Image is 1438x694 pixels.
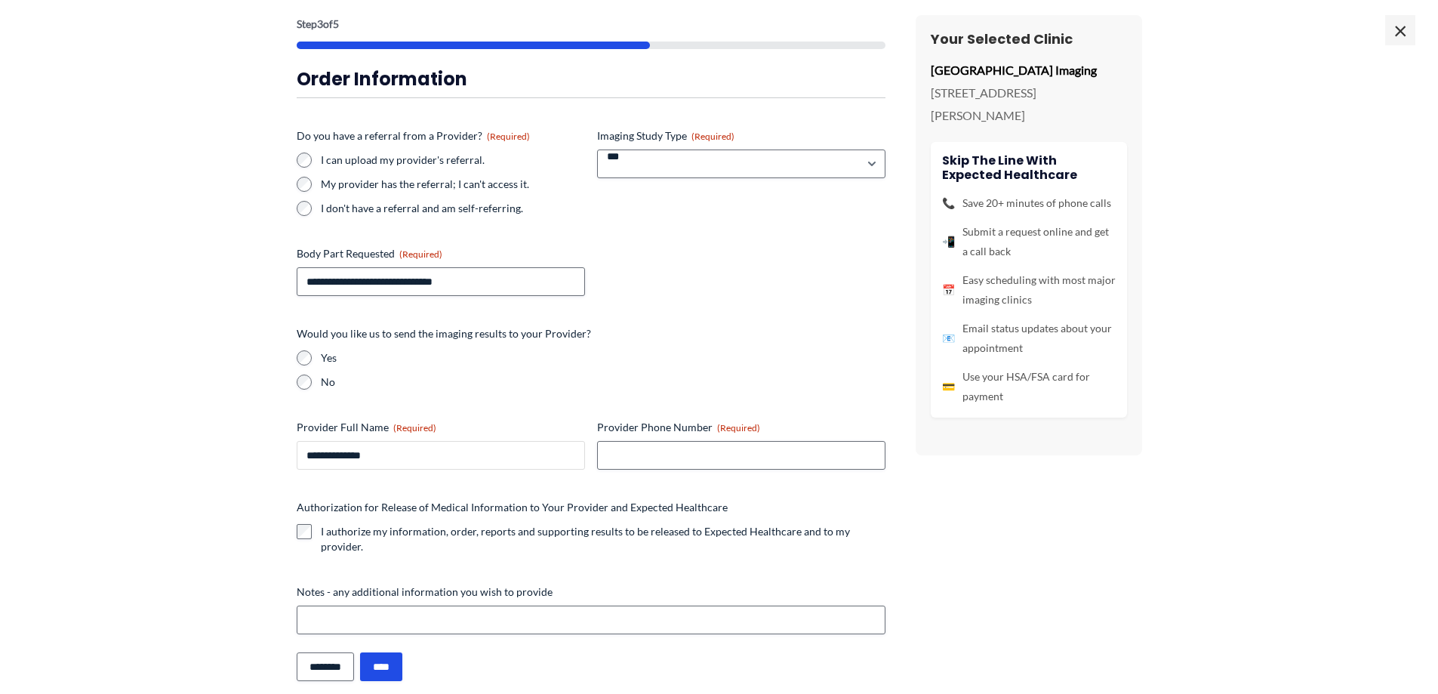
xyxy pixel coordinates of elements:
[691,131,734,142] span: (Required)
[317,17,323,30] span: 3
[297,585,885,600] label: Notes - any additional information you wish to provide
[321,524,885,554] label: I authorize my information, order, reports and supporting results to be released to Expected Heal...
[931,30,1127,48] h3: Your Selected Clinic
[297,246,585,261] label: Body Part Requested
[597,128,885,143] label: Imaging Study Type
[942,222,1116,261] li: Submit a request online and get a call back
[942,367,1116,406] li: Use your HSA/FSA card for payment
[942,319,1116,358] li: Email status updates about your appointment
[321,153,585,168] label: I can upload my provider's referral.
[321,375,885,390] label: No
[297,326,591,341] legend: Would you like us to send the imaging results to your Provider?
[297,128,530,143] legend: Do you have a referral from a Provider?
[1385,15,1415,45] span: ×
[942,270,1116,310] li: Easy scheduling with most major imaging clinics
[297,19,885,29] p: Step of
[597,420,885,435] label: Provider Phone Number
[942,153,1116,182] h4: Skip the line with Expected Healthcare
[487,131,530,142] span: (Required)
[942,193,1116,213] li: Save 20+ minutes of phone calls
[931,82,1127,126] p: [STREET_ADDRESS][PERSON_NAME]
[393,422,436,433] span: (Required)
[297,420,585,435] label: Provider Full Name
[717,422,760,433] span: (Required)
[942,280,955,300] span: 📅
[321,177,585,192] label: My provider has the referral; I can't access it.
[297,67,885,91] h3: Order Information
[942,377,955,396] span: 💳
[399,248,442,260] span: (Required)
[333,17,339,30] span: 5
[297,500,728,515] legend: Authorization for Release of Medical Information to Your Provider and Expected Healthcare
[321,350,885,366] label: Yes
[942,193,955,213] span: 📞
[931,59,1127,82] p: [GEOGRAPHIC_DATA] Imaging
[942,232,955,251] span: 📲
[321,201,585,216] label: I don't have a referral and am self-referring.
[942,328,955,348] span: 📧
